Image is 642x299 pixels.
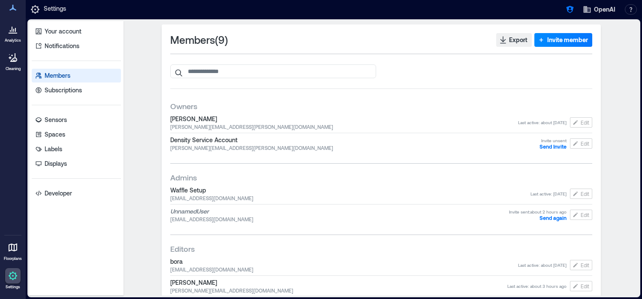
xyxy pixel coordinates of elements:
[540,143,567,149] button: Send Invite
[45,27,81,36] p: Your account
[32,69,121,82] a: Members
[170,287,507,294] span: [PERSON_NAME][EMAIL_ADDRESS][DOMAIN_NAME]
[170,136,540,144] span: Density Service Account
[530,191,567,197] span: Last active : [DATE]
[518,262,567,268] span: Last active : about [DATE]
[170,186,530,195] span: Waffle Setup
[45,42,79,50] p: Notifications
[541,137,567,143] span: Invite unsent
[32,186,121,200] a: Developer
[6,66,21,71] p: Cleaning
[570,189,592,199] button: Edit
[2,47,24,74] a: Cleaning
[518,119,567,125] span: Last active : about [DATE]
[32,24,121,38] a: Your account
[581,211,589,218] span: Edit
[32,39,121,53] a: Notifications
[45,116,67,124] p: Sensors
[45,71,70,80] p: Members
[45,159,67,168] p: Displays
[45,130,65,139] p: Spaces
[509,209,567,215] span: Invite sent: about 2 hours ago
[32,83,121,97] a: Subscriptions
[32,142,121,156] a: Labels
[170,33,228,47] span: Members ( 9 )
[570,260,592,270] button: Edit
[570,281,592,291] button: Edit
[2,19,24,46] a: Analytics
[534,33,592,47] button: Invite member
[1,237,24,264] a: Floorplans
[45,145,62,153] p: Labels
[170,195,530,201] span: [EMAIL_ADDRESS][DOMAIN_NAME]
[570,117,592,128] button: Edit
[594,5,615,14] span: OpenAI
[581,283,589,290] span: Edit
[170,123,518,130] span: [PERSON_NAME][EMAIL_ADDRESS][PERSON_NAME][DOMAIN_NAME]
[170,244,195,254] span: Editors
[44,4,66,15] p: Settings
[570,210,592,220] button: Edit
[509,36,527,44] span: Export
[496,33,532,47] button: Export
[5,38,21,43] p: Analytics
[170,207,209,215] i: Unnamed User
[547,36,588,44] span: Invite member
[570,138,592,149] button: Edit
[6,284,20,290] p: Settings
[32,113,121,127] a: Sensors
[3,265,23,292] a: Settings
[170,216,509,223] span: [EMAIL_ADDRESS][DOMAIN_NAME]
[32,128,121,141] a: Spaces
[4,256,22,261] p: Floorplans
[581,119,589,126] span: Edit
[170,172,197,183] span: Admins
[581,262,589,268] span: Edit
[507,283,567,289] span: Last active : about 3 hours ago
[170,266,518,273] span: [EMAIL_ADDRESS][DOMAIN_NAME]
[540,215,567,221] button: Send again
[170,101,197,111] span: Owners
[170,278,507,287] span: [PERSON_NAME]
[170,257,518,266] span: bora
[170,115,518,123] span: [PERSON_NAME]
[45,86,82,95] p: Subscriptions
[45,189,72,198] p: Developer
[581,140,589,147] span: Edit
[581,190,589,197] span: Edit
[32,157,121,171] a: Displays
[580,3,618,16] button: OpenAI
[170,144,540,151] span: [PERSON_NAME][EMAIL_ADDRESS][PERSON_NAME][DOMAIN_NAME]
